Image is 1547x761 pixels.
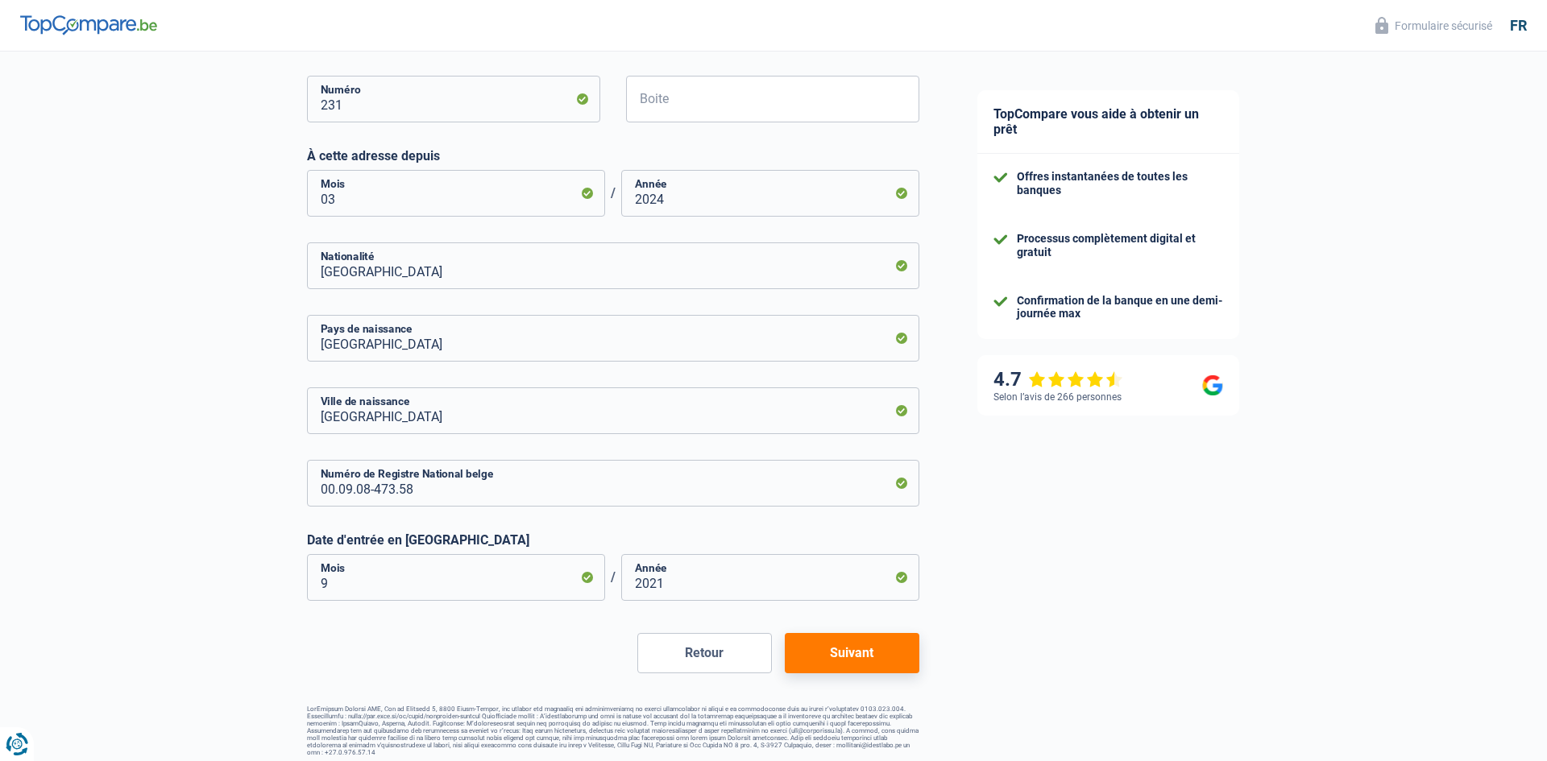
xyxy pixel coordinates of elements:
[993,391,1122,403] div: Selon l’avis de 266 personnes
[1017,294,1223,321] div: Confirmation de la banque en une demi-journée max
[785,633,919,673] button: Suivant
[307,554,605,601] input: MM
[621,554,919,601] input: AAAA
[1017,170,1223,197] div: Offres instantanées de toutes les banques
[993,368,1123,391] div: 4.7
[977,90,1239,154] div: TopCompare vous aide à obtenir un prêt
[605,185,621,201] span: /
[307,148,919,163] label: À cette adresse depuis
[307,705,919,756] footer: LorEmipsum Dolorsi AME, Con ad Elitsedd 5, 8800 Eiusm-Tempor, inc utlabor etd magnaaliq eni admin...
[307,242,919,289] input: Belgique
[637,633,772,673] button: Retour
[307,315,919,362] input: Belgique
[1017,232,1223,259] div: Processus complètement digital et gratuit
[307,532,919,548] label: Date d'entrée en [GEOGRAPHIC_DATA]
[4,177,5,178] img: Advertisement
[621,170,919,217] input: AAAA
[307,460,919,507] input: 12.12.12-123.12
[1366,12,1502,39] button: Formulaire sécurisé
[605,569,621,585] span: /
[1510,17,1527,35] div: fr
[20,15,157,35] img: TopCompare Logo
[307,170,605,217] input: MM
